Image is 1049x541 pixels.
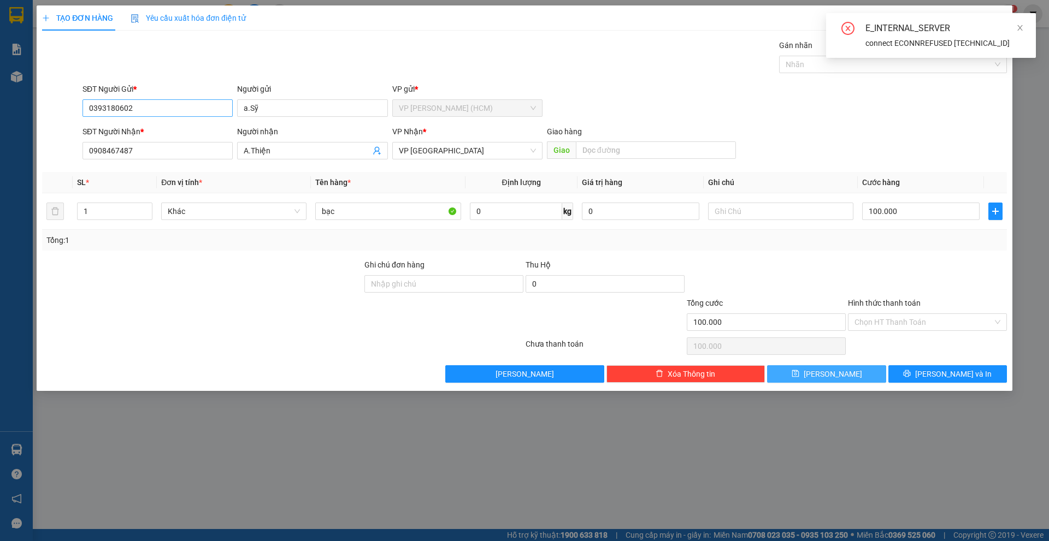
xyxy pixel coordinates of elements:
span: close [1016,24,1024,32]
span: Yêu cầu xuất hóa đơn điện tử [131,14,246,22]
div: SĐT Người Nhận [82,126,233,138]
div: VP gửi [392,83,543,95]
span: Đơn vị tính [161,178,202,187]
span: delete [656,370,663,378]
span: user-add [373,146,381,155]
div: Người gửi [237,83,387,95]
span: Khác [168,203,300,219]
th: Ghi chú [704,172,858,193]
input: Ghi chú đơn hàng [364,275,523,293]
input: Ghi Chú [708,203,853,220]
div: Chưa thanh toán [524,338,686,357]
button: save[PERSON_NAME] [767,365,886,383]
div: Người nhận [237,126,387,138]
button: Close [982,5,1012,36]
span: [PERSON_NAME] [496,368,554,380]
span: Giao [547,141,576,159]
div: connect ECONNREFUSED [TECHNICAL_ID] [865,37,1023,49]
input: VD: Bàn, Ghế [315,203,461,220]
button: delete [46,203,64,220]
label: Gán nhãn [779,41,812,50]
button: printer[PERSON_NAME] và In [888,365,1007,383]
span: Giao hàng [547,127,582,136]
span: printer [903,370,911,378]
span: Cước hàng [862,178,900,187]
input: 0 [582,203,699,220]
span: VP Đà Lạt [399,142,536,159]
button: plus [988,203,1003,220]
span: TẠO ĐƠN HÀNG [42,14,113,22]
span: Thu Hộ [526,260,551,269]
div: Tổng: 1 [46,234,405,246]
span: Giá trị hàng [582,178,622,187]
span: [PERSON_NAME] và In [915,368,992,380]
span: kg [562,203,573,220]
button: deleteXóa Thông tin [606,365,765,383]
span: Tổng cước [687,299,723,307]
span: SL [77,178,86,187]
span: plus [989,207,1002,216]
span: Xóa Thông tin [668,368,715,380]
span: VP Hoàng Văn Thụ (HCM) [399,100,536,116]
span: close-circle [841,22,854,37]
label: Hình thức thanh toán [848,299,921,307]
button: [PERSON_NAME] [445,365,604,383]
span: [PERSON_NAME] [804,368,862,380]
span: Tên hàng [315,178,351,187]
span: plus [42,14,50,22]
div: SĐT Người Gửi [82,83,233,95]
input: Dọc đường [576,141,736,159]
span: Định lượng [502,178,541,187]
div: E_INTERNAL_SERVER [865,22,1023,35]
label: Ghi chú đơn hàng [364,260,425,269]
span: VP Nhận [392,127,423,136]
img: icon [131,14,139,23]
span: save [792,370,799,378]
